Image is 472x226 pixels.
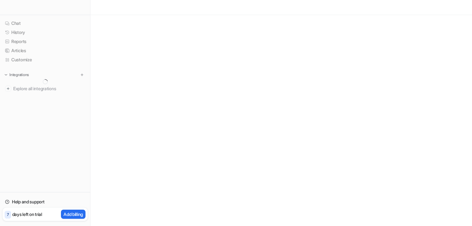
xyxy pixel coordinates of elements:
p: 7 [7,212,9,218]
button: Integrations [3,72,31,78]
a: Reports [3,37,88,46]
a: Articles [3,46,88,55]
button: Add billing [61,210,85,219]
a: Help and support [3,197,88,206]
a: Chat [3,19,88,28]
span: Explore all integrations [13,84,85,94]
p: Integrations [9,72,29,77]
a: Explore all integrations [3,84,88,93]
p: days left on trial [12,211,42,218]
img: menu_add.svg [80,73,84,77]
p: Add billing [63,211,83,218]
img: expand menu [4,73,8,77]
a: History [3,28,88,37]
a: Customize [3,55,88,64]
img: explore all integrations [5,85,11,92]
